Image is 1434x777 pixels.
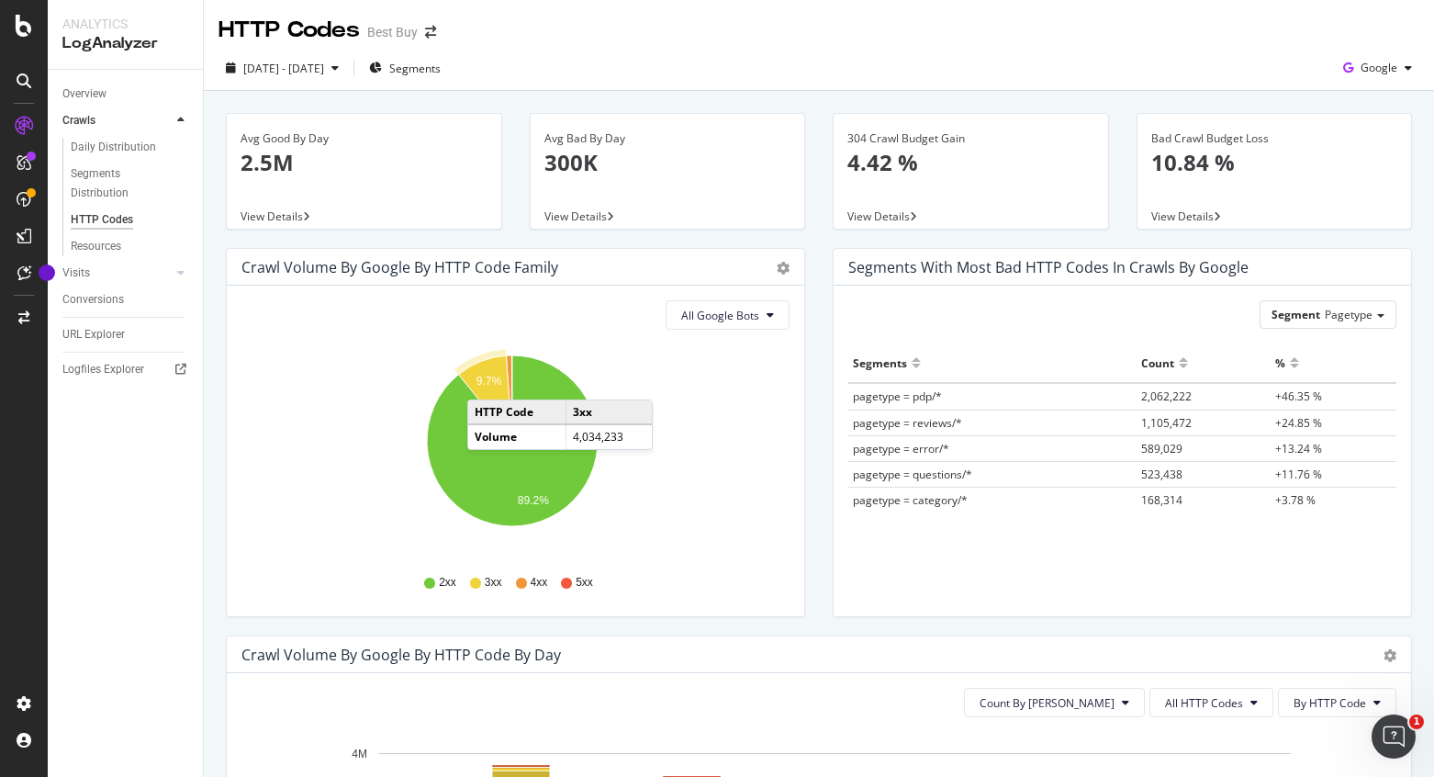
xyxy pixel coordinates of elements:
[71,164,190,203] a: Segments Distribution
[71,210,190,230] a: HTTP Codes
[847,208,910,224] span: View Details
[71,164,173,203] div: Segments Distribution
[1294,695,1366,711] span: By HTTP Code
[362,53,448,83] button: Segments
[1151,130,1398,147] div: Bad Crawl Budget Loss
[566,424,652,448] td: 4,034,233
[39,265,55,281] div: Tooltip anchor
[544,130,791,147] div: Avg Bad By Day
[1384,649,1396,662] div: gear
[1151,147,1398,178] p: 10.84 %
[518,494,549,507] text: 89.2%
[964,688,1145,717] button: Count By [PERSON_NAME]
[1275,492,1316,508] span: +3.78 %
[241,208,303,224] span: View Details
[980,695,1115,711] span: Count By Day
[681,308,759,323] span: All Google Bots
[1325,307,1372,322] span: Pagetype
[62,33,188,54] div: LogAnalyzer
[62,325,190,344] a: URL Explorer
[476,376,502,388] text: 9.7%
[544,147,791,178] p: 300K
[62,290,190,310] a: Conversions
[1275,348,1285,377] div: %
[62,360,144,379] div: Logfiles Explorer
[1278,688,1396,717] button: By HTTP Code
[389,61,441,76] span: Segments
[853,492,968,508] span: pagetype = category/*
[1372,715,1416,759] iframe: Intercom live chat
[1361,60,1397,75] span: Google
[1141,415,1192,431] span: 1,105,472
[847,147,1094,178] p: 4.42 %
[241,344,783,557] svg: A chart.
[1165,695,1243,711] span: All HTTP Codes
[241,258,558,276] div: Crawl Volume by google by HTTP Code Family
[1141,388,1192,404] span: 2,062,222
[71,237,121,256] div: Resources
[666,300,790,330] button: All Google Bots
[1275,467,1322,482] span: +11.76 %
[71,138,190,157] a: Daily Distribution
[853,441,949,456] span: pagetype = error/*
[62,264,90,283] div: Visits
[71,138,156,157] div: Daily Distribution
[241,130,487,147] div: Avg Good By Day
[62,111,95,130] div: Crawls
[468,424,566,448] td: Volume
[576,575,593,591] span: 5xx
[62,84,106,104] div: Overview
[62,325,125,344] div: URL Explorer
[241,147,487,178] p: 2.5M
[62,264,172,283] a: Visits
[1149,688,1273,717] button: All HTTP Codes
[1151,208,1214,224] span: View Details
[531,575,548,591] span: 4xx
[71,210,133,230] div: HTTP Codes
[1272,307,1320,322] span: Segment
[62,290,124,310] div: Conversions
[62,84,190,104] a: Overview
[1275,415,1322,431] span: +24.85 %
[1336,53,1419,83] button: Google
[62,15,188,33] div: Analytics
[218,53,346,83] button: [DATE] - [DATE]
[62,360,190,379] a: Logfiles Explorer
[1141,441,1182,456] span: 589,029
[439,575,456,591] span: 2xx
[1141,467,1182,482] span: 523,438
[853,415,962,431] span: pagetype = reviews/*
[853,388,942,404] span: pagetype = pdp/*
[566,400,652,424] td: 3xx
[544,208,607,224] span: View Details
[1275,441,1322,456] span: +13.24 %
[853,348,907,377] div: Segments
[1141,492,1182,508] span: 168,314
[485,575,502,591] span: 3xx
[1409,715,1424,729] span: 1
[425,26,436,39] div: arrow-right-arrow-left
[367,23,418,41] div: Best Buy
[71,237,190,256] a: Resources
[777,262,790,275] div: gear
[468,400,566,424] td: HTTP Code
[848,258,1249,276] div: Segments with most bad HTTP codes in Crawls by google
[1275,388,1322,404] span: +46.35 %
[847,130,1094,147] div: 304 Crawl Budget Gain
[853,467,972,482] span: pagetype = questions/*
[352,748,367,760] text: 4M
[243,61,324,76] span: [DATE] - [DATE]
[241,646,561,664] div: Crawl Volume by google by HTTP Code by Day
[1141,348,1174,377] div: Count
[62,111,172,130] a: Crawls
[218,15,360,46] div: HTTP Codes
